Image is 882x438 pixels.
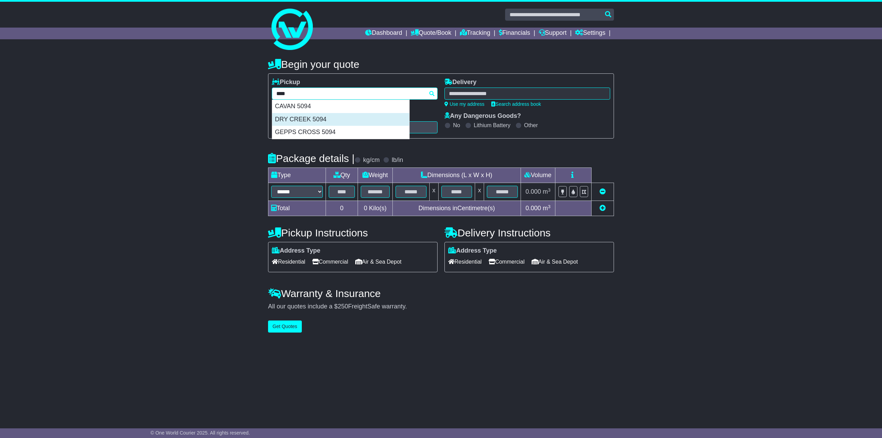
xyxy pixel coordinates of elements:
[475,183,484,201] td: x
[444,101,484,107] a: Use my address
[448,256,482,267] span: Residential
[543,205,551,212] span: m
[268,303,614,310] div: All our quotes include a $ FreightSafe warranty.
[272,256,305,267] span: Residential
[268,288,614,299] h4: Warranty & Insurance
[543,188,551,195] span: m
[364,205,367,212] span: 0
[448,247,497,255] label: Address Type
[272,113,409,126] div: DRY CREEK 5094
[489,256,524,267] span: Commercial
[525,188,541,195] span: 0.000
[268,227,438,238] h4: Pickup Instructions
[392,156,403,164] label: lb/in
[575,28,605,39] a: Settings
[525,205,541,212] span: 0.000
[268,201,326,216] td: Total
[521,168,555,183] td: Volume
[326,201,358,216] td: 0
[363,156,380,164] label: kg/cm
[444,227,614,238] h4: Delivery Instructions
[272,126,409,139] div: GEPPS CROSS 5094
[358,201,393,216] td: Kilo(s)
[272,247,320,255] label: Address Type
[524,122,538,129] label: Other
[444,112,521,120] label: Any Dangerous Goods?
[599,205,606,212] a: Add new item
[268,153,355,164] h4: Package details |
[272,88,438,100] typeahead: Please provide city
[453,122,460,129] label: No
[151,430,250,436] span: © One World Courier 2025. All rights reserved.
[365,28,402,39] a: Dashboard
[460,28,490,39] a: Tracking
[444,79,476,86] label: Delivery
[268,59,614,70] h4: Begin your quote
[272,100,409,113] div: CAVAN 5094
[539,28,567,39] a: Support
[268,168,326,183] td: Type
[429,183,438,201] td: x
[312,256,348,267] span: Commercial
[548,204,551,209] sup: 3
[532,256,578,267] span: Air & Sea Depot
[338,303,348,310] span: 250
[268,320,302,333] button: Get Quotes
[599,188,606,195] a: Remove this item
[548,187,551,193] sup: 3
[499,28,530,39] a: Financials
[392,201,521,216] td: Dimensions in Centimetre(s)
[491,101,541,107] a: Search address book
[355,256,402,267] span: Air & Sea Depot
[326,168,358,183] td: Qty
[411,28,451,39] a: Quote/Book
[474,122,511,129] label: Lithium Battery
[392,168,521,183] td: Dimensions (L x W x H)
[272,79,300,86] label: Pickup
[358,168,393,183] td: Weight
